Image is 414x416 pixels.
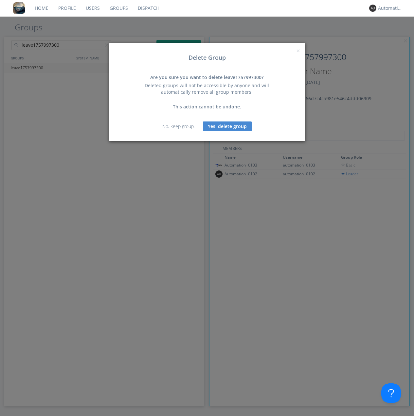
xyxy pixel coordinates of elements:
[203,121,252,131] button: Yes, delete group
[369,5,376,12] img: 373638.png
[136,104,277,110] div: This action cannot be undone.
[136,74,277,81] div: Are you sure you want to delete leave1757997300?
[378,5,403,11] div: Automation+0004
[296,46,300,55] span: ×
[162,123,195,129] a: No, keep group.
[136,82,277,95] div: Deleted groups will not be accessible by anyone and will automatically remove all group members.
[13,2,25,14] img: 8ff700cf5bab4eb8a436322861af2272
[114,55,300,61] h3: Delete Group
